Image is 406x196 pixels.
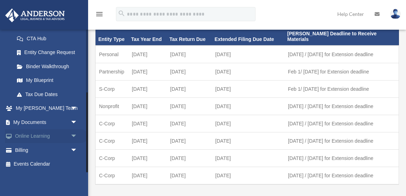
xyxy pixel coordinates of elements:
[96,63,129,81] td: Partnership
[3,8,67,22] img: Anderson Advisors Platinum Portal
[118,10,125,17] i: search
[212,132,284,150] td: [DATE]
[167,81,212,98] td: [DATE]
[167,98,212,115] td: [DATE]
[10,73,88,88] a: My Blueprint
[70,143,85,158] span: arrow_drop_down
[284,167,399,185] td: [DATE] / [DATE] for Extension deadline
[284,46,399,63] td: [DATE] / [DATE] for Extension deadline
[284,81,399,98] td: Feb 1/ [DATE] for Extension deadline
[96,150,129,167] td: C-Corp
[128,63,167,81] td: [DATE]
[128,46,167,63] td: [DATE]
[212,81,284,98] td: [DATE]
[167,46,212,63] td: [DATE]
[70,129,85,144] span: arrow_drop_down
[212,46,284,63] td: [DATE]
[167,167,212,185] td: [DATE]
[284,98,399,115] td: [DATE] / [DATE] for Extension deadline
[95,12,104,18] a: menu
[128,167,167,185] td: [DATE]
[96,28,129,46] th: Entity Type
[96,115,129,132] td: C-Corp
[96,81,129,98] td: S-Corp
[167,115,212,132] td: [DATE]
[167,28,212,46] th: Tax Return Due
[212,63,284,81] td: [DATE]
[5,157,88,171] a: Events Calendar
[390,9,401,19] img: User Pic
[167,150,212,167] td: [DATE]
[5,143,88,157] a: Billingarrow_drop_down
[212,115,284,132] td: [DATE]
[212,28,284,46] th: Extended Filing Due Date
[96,98,129,115] td: Nonprofit
[128,98,167,115] td: [DATE]
[10,31,88,46] a: CTA Hub
[128,115,167,132] td: [DATE]
[5,115,88,129] a: My Documentsarrow_drop_down
[128,150,167,167] td: [DATE]
[95,10,104,18] i: menu
[284,28,399,46] th: [PERSON_NAME] Deadline to Receive Materials
[10,46,88,60] a: Entity Change Request
[128,81,167,98] td: [DATE]
[10,59,88,73] a: Binder Walkthrough
[10,87,85,101] a: Tax Due Dates
[5,101,88,115] a: My [PERSON_NAME] Teamarrow_drop_down
[212,150,284,167] td: [DATE]
[128,28,167,46] th: Tax Year End
[5,129,88,143] a: Online Learningarrow_drop_down
[167,132,212,150] td: [DATE]
[128,132,167,150] td: [DATE]
[96,46,129,63] td: Personal
[212,167,284,185] td: [DATE]
[284,150,399,167] td: [DATE] / [DATE] for Extension deadline
[284,132,399,150] td: [DATE] / [DATE] for Extension deadline
[284,63,399,81] td: Feb 1/ [DATE] for Extension deadline
[167,63,212,81] td: [DATE]
[96,132,129,150] td: C-Corp
[284,115,399,132] td: [DATE] / [DATE] for Extension deadline
[96,167,129,185] td: C-Corp
[70,101,85,116] span: arrow_drop_down
[212,98,284,115] td: [DATE]
[70,115,85,130] span: arrow_drop_down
